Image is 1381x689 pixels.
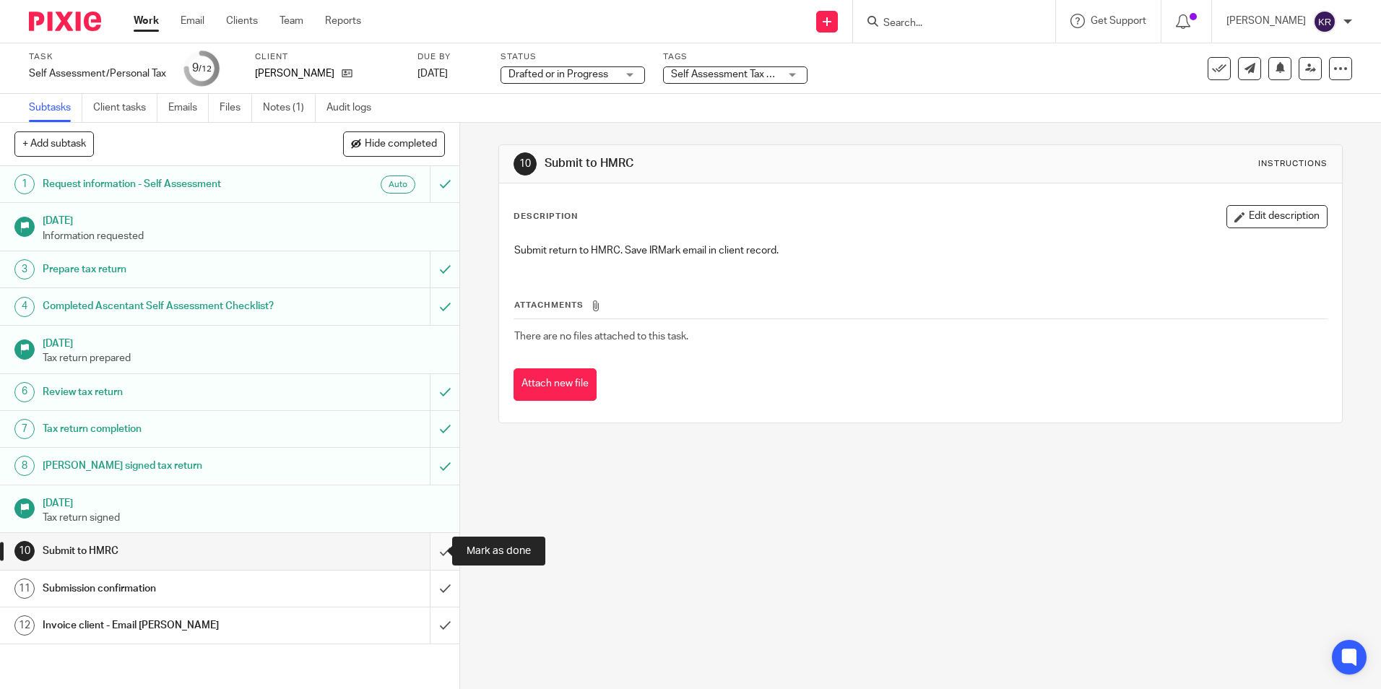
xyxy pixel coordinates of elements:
[280,14,303,28] a: Team
[14,456,35,476] div: 8
[134,14,159,28] a: Work
[14,615,35,636] div: 12
[14,131,94,156] button: + Add subtask
[14,382,35,402] div: 6
[29,66,166,81] div: Self Assessment/Personal Tax
[93,94,157,122] a: Client tasks
[1258,158,1328,170] div: Instructions
[43,511,446,525] p: Tax return signed
[14,297,35,317] div: 4
[514,331,688,342] span: There are no files attached to this task.
[325,14,361,28] a: Reports
[545,156,951,171] h1: Submit to HMRC
[514,243,1326,258] p: Submit return to HMRC. Save IRMark email in client record.
[381,175,415,194] div: Auto
[43,351,446,365] p: Tax return prepared
[343,131,445,156] button: Hide completed
[192,60,212,77] div: 9
[14,419,35,439] div: 7
[671,69,797,79] span: Self Assessment Tax Return
[43,493,446,511] h1: [DATE]
[43,578,291,599] h1: Submission confirmation
[43,333,446,351] h1: [DATE]
[43,381,291,403] h1: Review tax return
[168,94,209,122] a: Emails
[14,259,35,279] div: 3
[43,418,291,440] h1: Tax return completion
[1226,205,1328,228] button: Edit description
[514,211,578,222] p: Description
[43,615,291,636] h1: Invoice client - Email [PERSON_NAME]
[1313,10,1336,33] img: svg%3E
[226,14,258,28] a: Clients
[14,541,35,561] div: 10
[882,17,1012,30] input: Search
[501,51,645,63] label: Status
[43,173,291,195] h1: Request information - Self Assessment
[199,65,212,73] small: /12
[326,94,382,122] a: Audit logs
[514,368,597,401] button: Attach new file
[43,295,291,317] h1: Completed Ascentant Self Assessment Checklist?
[43,455,291,477] h1: [PERSON_NAME] signed tax return
[417,51,482,63] label: Due by
[417,69,448,79] span: [DATE]
[29,12,101,31] img: Pixie
[220,94,252,122] a: Files
[43,259,291,280] h1: Prepare tax return
[365,139,437,150] span: Hide completed
[14,174,35,194] div: 1
[181,14,204,28] a: Email
[43,540,291,562] h1: Submit to HMRC
[14,578,35,599] div: 11
[43,210,446,228] h1: [DATE]
[514,301,584,309] span: Attachments
[1226,14,1306,28] p: [PERSON_NAME]
[255,66,334,81] p: [PERSON_NAME]
[508,69,608,79] span: Drafted or in Progress
[29,94,82,122] a: Subtasks
[663,51,808,63] label: Tags
[29,51,166,63] label: Task
[255,51,399,63] label: Client
[514,152,537,175] div: 10
[1091,16,1146,26] span: Get Support
[263,94,316,122] a: Notes (1)
[43,229,446,243] p: Information requested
